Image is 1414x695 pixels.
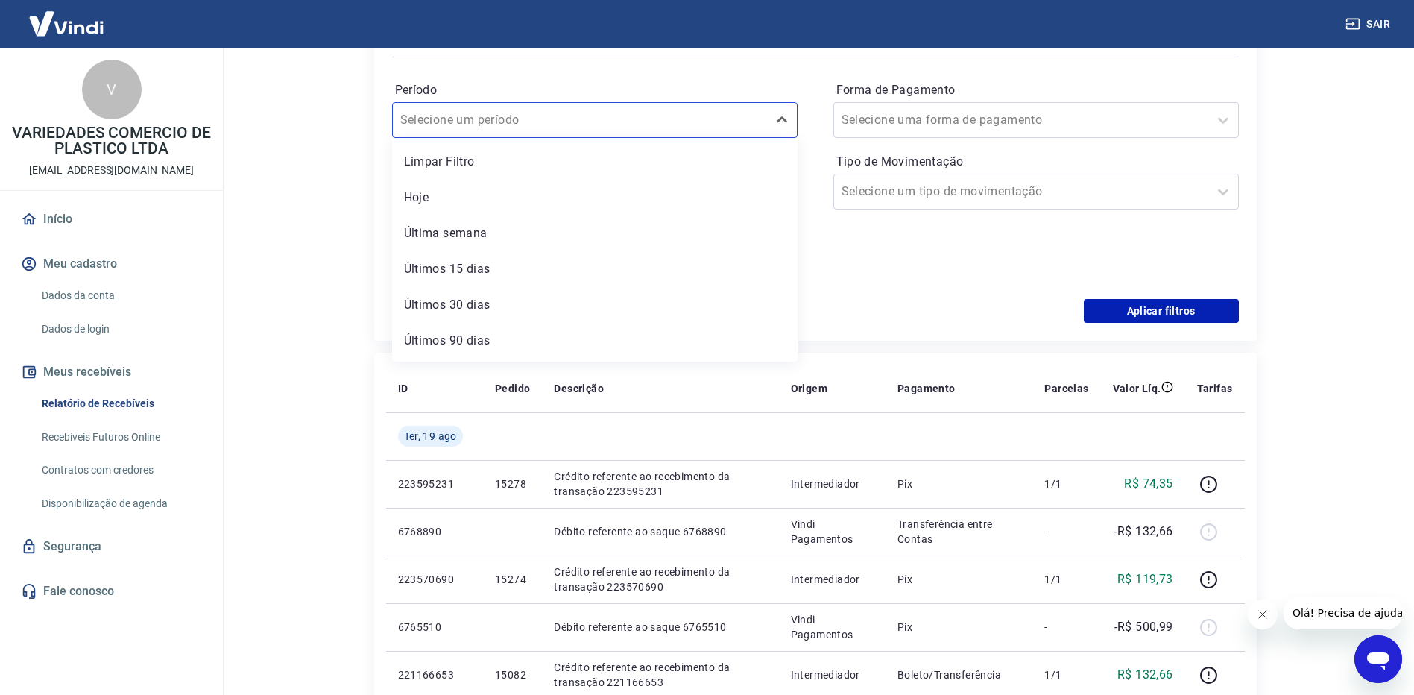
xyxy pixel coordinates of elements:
[1284,597,1402,629] iframe: Mensagem da empresa
[36,314,205,345] a: Dados de login
[36,488,205,519] a: Disponibilização de agenda
[18,1,115,46] img: Vindi
[791,477,874,491] p: Intermediador
[1114,523,1173,541] p: -R$ 132,66
[554,565,766,594] p: Crédito referente ao recebimento da transação 223570690
[29,163,194,178] p: [EMAIL_ADDRESS][DOMAIN_NAME]
[495,572,530,587] p: 15274
[18,356,205,389] button: Meus recebíveis
[554,524,766,539] p: Débito referente ao saque 6768890
[1248,600,1278,629] iframe: Fechar mensagem
[392,183,798,213] div: Hoje
[36,280,205,311] a: Dados da conta
[1044,381,1088,396] p: Parcelas
[495,667,530,682] p: 15082
[398,620,471,635] p: 6765510
[398,381,408,396] p: ID
[791,517,874,547] p: Vindi Pagamentos
[897,517,1020,547] p: Transferência entre Contas
[392,218,798,248] div: Última semana
[18,530,205,563] a: Segurança
[495,381,530,396] p: Pedido
[18,575,205,608] a: Fale conosco
[791,572,874,587] p: Intermediador
[897,667,1020,682] p: Boleto/Transferência
[392,147,798,177] div: Limpar Filtro
[404,429,457,444] span: Ter, 19 ago
[392,290,798,320] div: Últimos 30 dias
[1084,299,1239,323] button: Aplicar filtros
[1342,10,1396,38] button: Sair
[1044,477,1088,491] p: 1/1
[18,248,205,280] button: Meu cadastro
[554,381,604,396] p: Descrição
[398,667,471,682] p: 221166653
[554,469,766,499] p: Crédito referente ao recebimento da transação 223595231
[18,203,205,236] a: Início
[836,81,1236,99] label: Forma de Pagamento
[495,477,530,491] p: 15278
[1044,667,1088,682] p: 1/1
[554,660,766,690] p: Crédito referente ao recebimento da transação 221166653
[1124,475,1172,493] p: R$ 74,35
[1354,635,1402,683] iframe: Botão para abrir a janela de mensagens
[1044,524,1088,539] p: -
[791,381,827,396] p: Origem
[398,572,471,587] p: 223570690
[791,612,874,642] p: Vindi Pagamentos
[1113,381,1161,396] p: Valor Líq.
[36,422,205,453] a: Recebíveis Futuros Online
[897,620,1020,635] p: Pix
[36,455,205,485] a: Contratos com credores
[791,667,874,682] p: Intermediador
[36,389,205,419] a: Relatório de Recebíveis
[9,10,125,22] span: Olá! Precisa de ajuda?
[1197,381,1233,396] p: Tarifas
[897,572,1020,587] p: Pix
[392,254,798,284] div: Últimos 15 dias
[392,326,798,356] div: Últimos 90 dias
[398,524,471,539] p: 6768890
[395,81,795,99] label: Período
[1114,618,1173,636] p: -R$ 500,99
[897,477,1020,491] p: Pix
[1117,570,1173,588] p: R$ 119,73
[554,620,766,635] p: Débito referente ao saque 6765510
[1044,620,1088,635] p: -
[1117,666,1173,684] p: R$ 132,66
[82,60,142,119] div: V
[1044,572,1088,587] p: 1/1
[897,381,956,396] p: Pagamento
[836,153,1236,171] label: Tipo de Movimentação
[12,125,211,157] p: VARIEDADES COMERCIO DE PLASTICO LTDA
[398,477,471,491] p: 223595231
